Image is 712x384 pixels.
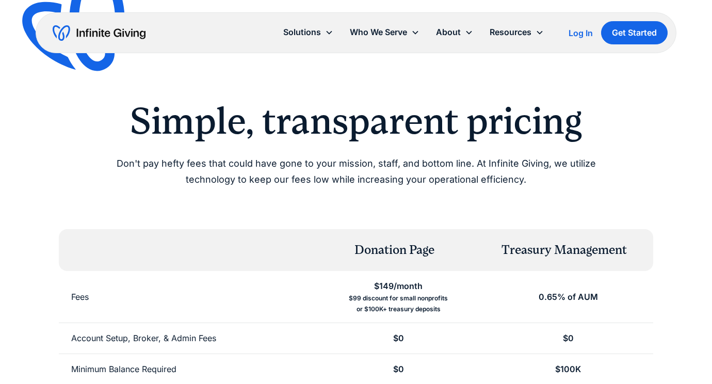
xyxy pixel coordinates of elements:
div: $0 [563,331,574,345]
div: $99 discount for small nonprofits or $100K+ treasury deposits [349,293,448,314]
div: Log In [569,29,593,37]
div: About [436,25,461,39]
div: Resources [490,25,531,39]
div: Solutions [275,21,342,43]
h2: Simple, transparent pricing [92,99,620,143]
a: home [53,25,145,41]
p: Don't pay hefty fees that could have gone to your mission, staff, and bottom line. At Infinite Gi... [92,156,620,187]
div: $100K [555,362,581,376]
div: Treasury Management [501,242,627,259]
div: Minimum Balance Required [71,362,176,376]
div: $0 [393,331,404,345]
div: Who We Serve [342,21,428,43]
div: About [428,21,481,43]
div: Account Setup, Broker, & Admin Fees [71,331,216,345]
div: 0.65% of AUM [539,290,598,304]
div: Who We Serve [350,25,407,39]
a: Get Started [601,21,668,44]
div: $149/month [374,279,423,293]
div: Solutions [283,25,321,39]
div: $0 [393,362,404,376]
div: Resources [481,21,552,43]
div: Donation Page [354,242,434,259]
div: Fees [71,290,89,304]
a: Log In [569,27,593,39]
